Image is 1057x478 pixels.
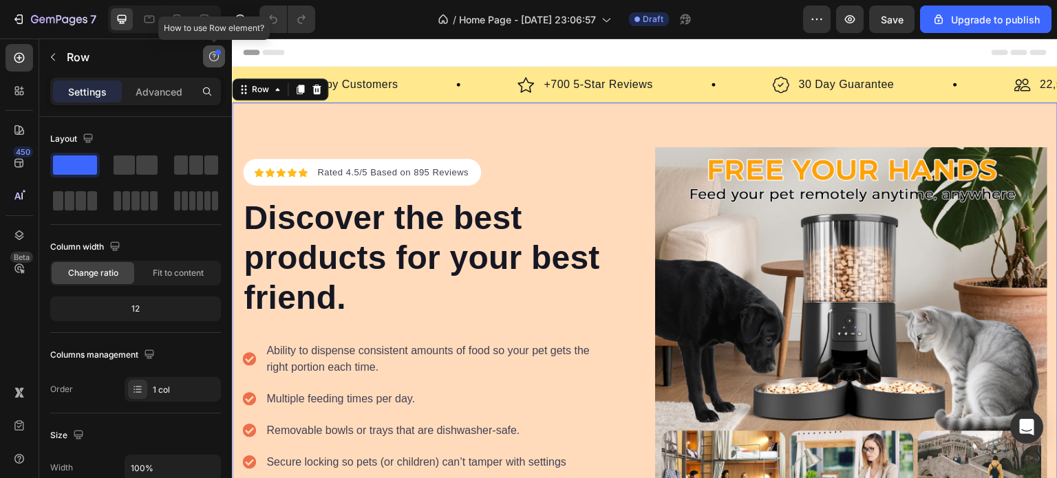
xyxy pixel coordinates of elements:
p: Removable bowls or trays that are dishwasher-safe. [34,384,367,400]
div: Open Intercom Messenger [1010,411,1043,444]
iframe: Design area [232,39,1057,478]
div: Width [50,461,73,474]
span: / [453,12,456,27]
div: Order [50,383,73,395]
button: Save [869,6,915,33]
p: 22,500+ Happy Customers [809,38,948,54]
div: Upgrade to publish [932,12,1040,27]
p: Multiple feeding times per day. [34,352,367,369]
span: Home Page - [DATE] 23:06:57 [459,12,596,27]
h2: Discover the best products for your best friend. [10,158,370,280]
button: Upgrade to publish [920,6,1051,33]
p: Row [67,49,184,65]
span: Draft [643,13,663,25]
div: Size [50,426,87,445]
div: 1 col [153,384,217,396]
span: Save [881,14,904,25]
p: Secure locking so pets (or children) can’t tamper with settings [34,415,367,432]
div: Layout [50,130,96,149]
span: Change ratio [68,267,118,279]
p: Rated 4.5/5 Based on 895 Reviews [85,127,237,141]
span: Fit to content [153,267,204,279]
div: Columns management [50,346,158,365]
div: Undo/Redo [259,6,315,33]
p: Settings [68,85,107,99]
div: Column width [50,238,123,257]
p: Ability to dispense consistent amounts of food so your pet gets the right portion each time. [34,304,367,337]
p: Advanced [136,85,182,99]
button: 7 [6,6,103,33]
div: Row [17,45,40,57]
div: 12 [53,299,218,318]
p: 7 [90,11,96,28]
div: Beta [10,252,33,263]
div: 450 [13,146,33,157]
